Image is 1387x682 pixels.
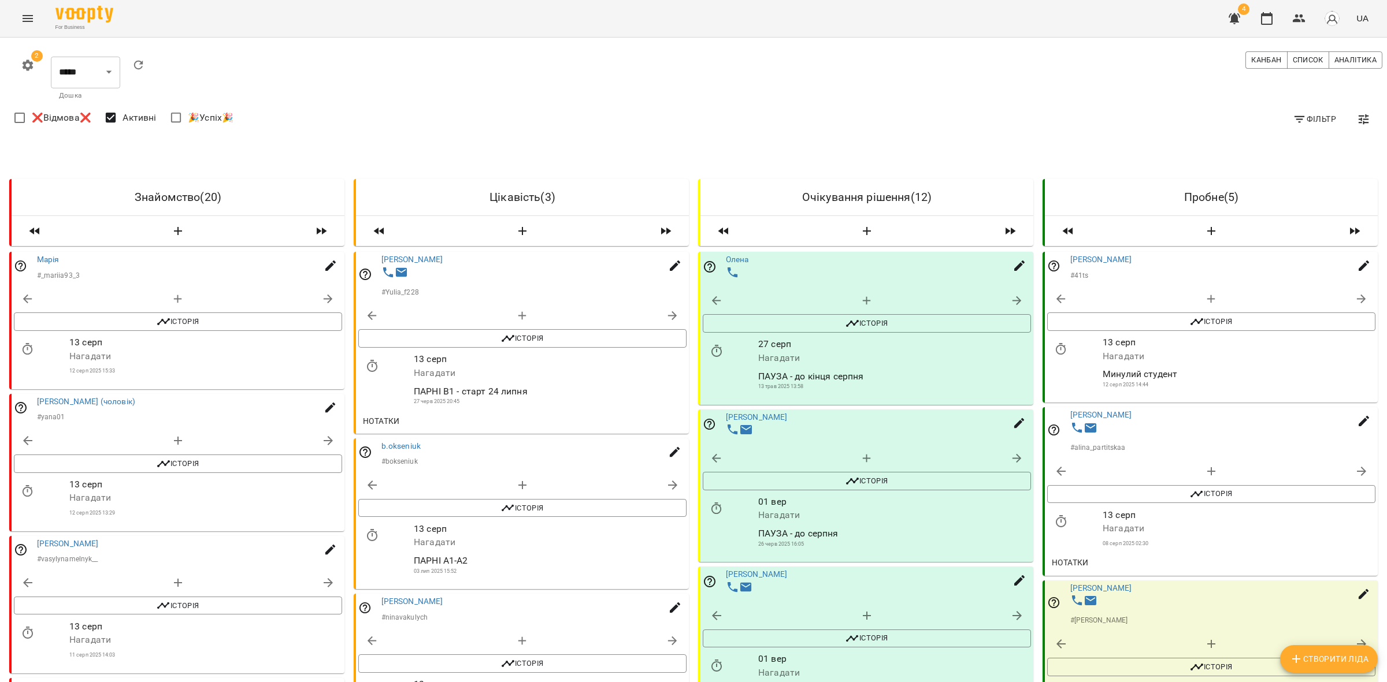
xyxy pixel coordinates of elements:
svg: Відповідальний співробітник не заданий [14,543,28,557]
p: 13 серп [414,352,687,366]
a: [PERSON_NAME] [381,255,443,264]
span: ❌Відмова❌ [32,111,91,125]
p: 01 вер [758,652,1031,666]
span: Створити Ліда [1289,652,1369,666]
p: 13 серп [69,478,342,491]
p: 12 серп 2025 14:44 [1103,381,1375,389]
a: b.okseniuk [381,441,421,450]
span: Історія [709,474,1025,488]
p: 13 серп [1103,336,1375,349]
a: [PERSON_NAME] [1070,583,1132,592]
p: Нагадати [758,666,1031,680]
p: Нагадати [1103,521,1375,535]
p: 13 серп [69,619,342,633]
button: Історія [1047,485,1375,504]
p: # bokseniuk [381,456,418,467]
p: 11 серп 2025 14:03 [69,651,342,659]
a: [PERSON_NAME] [37,538,99,547]
button: Історія [703,629,1031,647]
svg: Відповідальний співробітник не заданий [1047,423,1061,437]
p: Нагадати [758,351,1031,365]
button: Список [1287,51,1329,69]
span: Пересунути лідів з колонки [992,221,1029,241]
p: Нагадати [69,349,342,363]
span: Історія [709,316,1025,330]
p: 08 серп 2025 02:30 [1103,540,1375,548]
span: Пересунути лідів з колонки [1336,221,1373,241]
a: Марія [37,255,60,264]
p: 13 серп [69,336,342,349]
span: 2 [31,50,43,62]
p: Нагадати [414,366,687,380]
p: 12 серп 2025 13:29 [69,509,342,517]
button: Нотатки [358,410,405,431]
button: Нотатки [1047,552,1093,573]
h6: Цікавість ( 3 ) [365,188,680,206]
p: # yana01 [37,412,65,422]
p: ПАУЗА - до кінця серпня [758,369,1031,383]
button: Історія [358,329,687,348]
span: Пересунути лідів з колонки [647,221,684,241]
svg: Відповідальний співробітник не заданий [703,575,717,588]
span: Список [1293,54,1323,66]
p: ПАУЗА - до серпня [758,527,1031,541]
button: Історія [1047,312,1375,331]
span: Фільтр [1293,112,1336,126]
span: Нотатки [363,413,400,427]
p: 27 серп [758,337,1031,351]
p: # ninavakulych [381,612,428,623]
p: Нагадати [69,633,342,647]
span: Історія [709,631,1025,645]
svg: Відповідальний співробітник не заданий [703,418,717,431]
span: 🎉Успіх🎉 [188,111,233,125]
button: Історія [703,472,1031,490]
a: [PERSON_NAME] [1070,410,1132,419]
p: # [PERSON_NAME] [1070,615,1128,625]
button: Історія [14,312,342,331]
svg: Відповідальний співробітник не заданий [14,401,28,415]
svg: Відповідальний співробітник не заданий [703,260,717,274]
p: # 41ts [1070,270,1089,280]
p: Нагадати [69,491,342,505]
button: Фільтр [1288,109,1341,129]
button: Історія [358,499,687,517]
a: [PERSON_NAME] [726,569,788,579]
span: Історія [1053,660,1370,674]
img: Voopty Logo [55,6,113,23]
img: avatar_s.png [1324,10,1340,27]
span: For Business [55,24,113,31]
p: 27 черв 2025 20:45 [414,398,687,406]
button: Історія [14,597,342,615]
button: Menu [14,5,42,32]
span: Нотатки [1052,556,1089,569]
span: Пересунути лідів з колонки [361,221,398,241]
p: # _mariia93_3 [37,270,80,280]
button: Історія [358,654,687,673]
svg: Відповідальний співробітник не заданий [358,445,372,459]
span: Історія [364,501,681,515]
p: Нагадати [758,508,1031,522]
svg: Відповідальний співробітник не заданий [1047,259,1061,273]
p: Дошка [59,90,112,102]
svg: Відповідальний співробітник не заданий [358,601,372,614]
p: 13 серп [1103,508,1375,521]
p: 03 лип 2025 15:52 [414,567,687,575]
svg: Відповідальний співробітник не заданий [14,259,28,273]
span: Пересунути лідів з колонки [705,221,742,241]
h6: Очікування рішення ( 12 ) [710,188,1024,206]
button: Історія [703,314,1031,333]
h6: Знайомство ( 20 ) [21,188,335,206]
span: 4 [1238,3,1249,15]
span: Історія [20,457,336,471]
span: Історія [1053,315,1370,329]
a: Олена [726,255,749,264]
p: # Yulia_f228 [381,287,419,297]
button: Створити Ліда [58,221,298,241]
span: Історія [20,599,336,613]
span: Історія [364,657,681,670]
p: # vasylynamelnyk__ [37,554,98,564]
button: Створити Ліда [1280,645,1378,673]
button: Історія [14,454,342,473]
p: ПАРНІ А1-А2 [414,554,687,568]
span: Пересунути лідів з колонки [1049,221,1086,241]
